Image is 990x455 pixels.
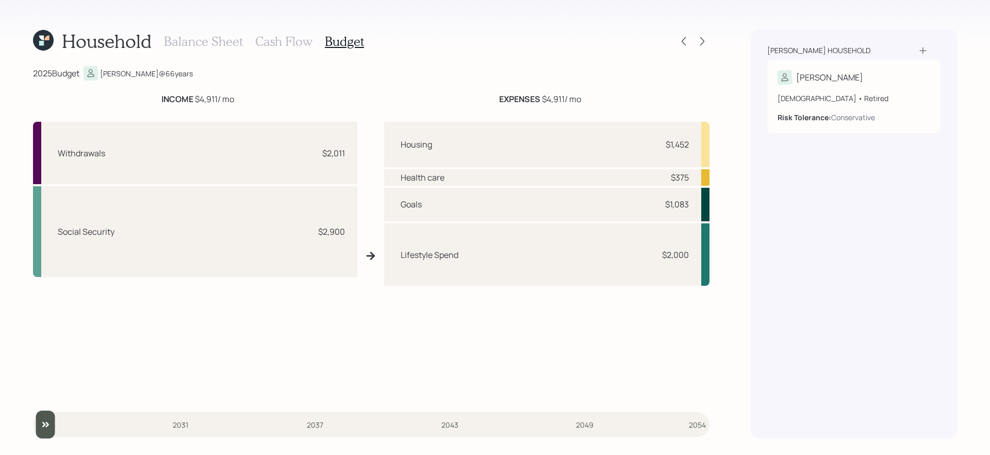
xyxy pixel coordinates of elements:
[161,93,234,105] div: $4,911 / mo
[58,147,105,159] div: Withdrawals
[322,147,345,159] div: $2,011
[767,45,870,56] div: [PERSON_NAME] household
[325,34,364,49] h3: Budget
[318,225,345,238] div: $2,900
[662,249,689,261] div: $2,000
[401,249,458,261] div: Lifestyle Spend
[778,112,831,122] b: Risk Tolerance:
[778,93,930,104] div: [DEMOGRAPHIC_DATA] • Retired
[499,93,581,105] div: $4,911 / mo
[831,112,875,123] div: Conservative
[100,68,193,79] div: [PERSON_NAME] @ 66 years
[671,171,689,184] div: $375
[161,93,193,105] b: INCOME
[62,30,152,52] h1: Household
[33,67,79,79] div: 2025 Budget
[255,34,312,49] h3: Cash Flow
[401,198,422,210] div: Goals
[164,34,243,49] h3: Balance Sheet
[499,93,540,105] b: EXPENSES
[796,71,863,84] div: [PERSON_NAME]
[401,138,432,151] div: Housing
[666,138,689,151] div: $1,452
[401,171,444,184] div: Health care
[665,198,689,210] div: $1,083
[58,225,114,238] div: Social Security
